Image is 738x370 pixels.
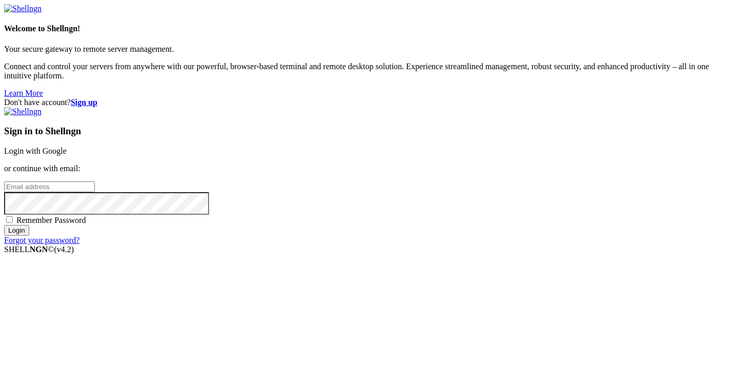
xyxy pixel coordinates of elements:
span: 4.2.0 [54,245,74,254]
input: Email address [4,181,95,192]
h3: Sign in to Shellngn [4,126,734,137]
div: Don't have account? [4,98,734,107]
span: Remember Password [16,216,86,224]
img: Shellngn [4,4,42,13]
a: Forgot your password? [4,236,79,244]
a: Login with Google [4,147,67,155]
p: Your secure gateway to remote server management. [4,45,734,54]
img: Shellngn [4,107,42,116]
a: Sign up [71,98,97,107]
input: Remember Password [6,216,13,223]
p: Connect and control your servers from anywhere with our powerful, browser-based terminal and remo... [4,62,734,80]
h4: Welcome to Shellngn! [4,24,734,33]
span: SHELL © [4,245,74,254]
input: Login [4,225,29,236]
a: Learn More [4,89,43,97]
b: NGN [30,245,48,254]
p: or continue with email: [4,164,734,173]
